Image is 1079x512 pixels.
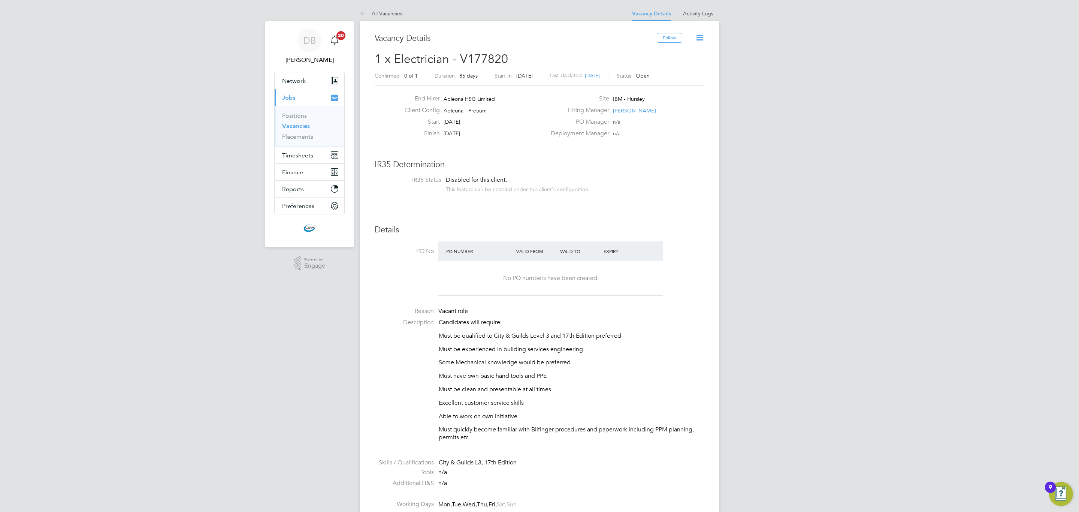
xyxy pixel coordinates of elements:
[360,10,402,17] a: All Vacancies
[303,36,316,45] span: DB
[439,372,704,380] p: Must have own basic hand tools and PPE
[1049,487,1052,497] div: 9
[550,72,582,79] label: Last Updated
[282,202,314,210] span: Preferences
[274,55,345,64] span: Daniel Barber
[282,94,295,101] span: Jobs
[375,225,704,235] h3: Details
[613,130,620,137] span: n/a
[683,10,713,17] a: Activity Logs
[439,346,704,353] p: Must be experienced in building services engineering
[613,107,656,114] span: [PERSON_NAME]
[274,222,345,234] a: Go to home page
[275,106,344,147] div: Jobs
[294,256,326,271] a: Powered byEngage
[439,359,704,367] p: Some Mechanical knowledge would be preferred
[489,501,497,508] span: Fri,
[282,77,306,84] span: Network
[375,247,434,255] label: PO No
[444,118,460,125] span: [DATE]
[282,112,307,119] a: Positions
[439,459,704,467] div: City & Guilds L3, 17th Edition
[399,95,440,103] label: End Hirer
[439,332,704,340] p: Must be qualified to City & Guilds Level 3 and 17th Edition preferred
[282,152,313,159] span: Timesheets
[375,500,434,508] label: Working Days
[444,130,460,137] span: [DATE]
[497,501,507,508] span: Sat,
[282,186,304,193] span: Reports
[438,501,452,508] span: Mon,
[274,28,345,64] a: DB[PERSON_NAME]
[282,169,303,176] span: Finance
[304,256,325,263] span: Powered by
[657,33,682,43] button: Follow
[438,469,447,476] span: n/a
[444,107,487,114] span: Apleona - Pretium
[275,72,344,89] button: Network
[446,184,590,193] div: This feature can be enabled under this client's configuration.
[1049,482,1073,506] button: Open Resource Center, 9 new notifications
[375,52,508,66] span: 1 x Electrician - V177820
[399,118,440,126] label: Start
[375,479,434,487] label: Additional H&S
[613,96,645,102] span: IBM - Hursley
[275,181,344,197] button: Reports
[546,106,609,114] label: Hiring Manager
[375,459,434,467] label: Skills / Qualifications
[375,307,434,315] label: Reason
[375,319,434,326] label: Description
[477,501,489,508] span: Thu,
[438,307,468,315] span: Vacant role
[546,130,609,138] label: Deployment Manager
[446,274,656,282] div: No PO numbers have been created.
[275,164,344,180] button: Finance
[546,95,609,103] label: Site
[495,72,512,79] label: Start In
[546,118,609,126] label: PO Manager
[558,244,602,258] div: Valid To
[439,386,704,394] p: Must be clean and presentable at all times
[375,72,400,79] label: Confirmed
[404,72,418,79] span: 0 of 1
[459,72,478,79] span: 85 days
[375,33,657,44] h3: Vacancy Details
[438,479,447,487] span: n/a
[399,106,440,114] label: Client Config
[327,28,342,52] a: 20
[303,222,315,234] img: cbwstaffingsolutions-logo-retina.png
[439,319,704,326] p: Candidates will require:
[613,118,620,125] span: n/a
[375,469,434,476] label: Tools
[375,159,704,170] h3: IR35 Determination
[275,198,344,214] button: Preferences
[336,31,345,40] span: 20
[632,10,671,17] a: Vacancy Details
[439,426,704,442] p: Must quickly become familiar with Bilfinger procedures and paperwork including PPM planning, perm...
[399,130,440,138] label: Finish
[452,501,463,508] span: Tue,
[516,72,533,79] span: [DATE]
[507,501,517,508] span: Sun
[275,89,344,106] button: Jobs
[514,244,558,258] div: Valid From
[585,72,600,79] span: [DATE]
[617,72,631,79] label: Status
[275,147,344,163] button: Timesheets
[463,501,477,508] span: Wed,
[439,399,704,407] p: Excellent customer service skills
[382,176,441,184] label: IR35 Status
[446,176,507,184] span: Disabled for this client.
[444,96,495,102] span: Apleona HSG Limited
[435,72,455,79] label: Duration
[439,413,704,421] p: Able to work on own initiative
[304,263,325,269] span: Engage
[636,72,650,79] span: Open
[444,244,514,258] div: PO Number
[282,133,313,140] a: Placements
[602,244,646,258] div: Expiry
[282,123,310,130] a: Vacancies
[265,21,354,247] nav: Main navigation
